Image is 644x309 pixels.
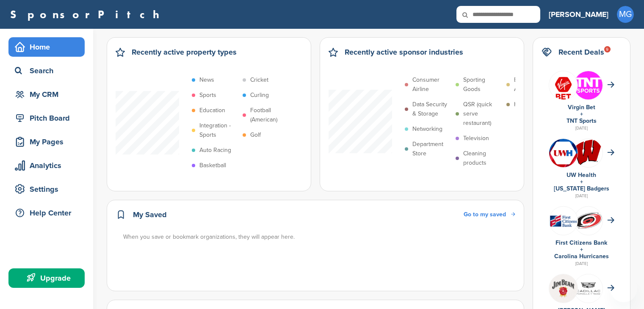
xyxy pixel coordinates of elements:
a: Home [8,37,85,57]
span: Go to my saved [464,211,506,218]
p: Integration - Sports [199,121,238,140]
h2: Recently active property types [132,46,237,58]
a: Analytics [8,156,85,175]
a: First Citizens Bank [556,239,607,246]
h3: [PERSON_NAME] [549,8,608,20]
a: My CRM [8,85,85,104]
a: Carolina Hurricanes [554,253,609,260]
div: [DATE] [542,260,622,268]
div: 9 [604,46,611,52]
div: Upgrade [13,270,85,286]
p: Curling [250,91,269,100]
img: Jyyddrmw 400x400 [549,274,578,303]
img: Qiv8dqs7 400x400 [574,71,603,99]
div: Home [13,39,85,55]
p: Sports [199,91,216,100]
div: Settings [13,182,85,197]
img: Open uri20141112 64162 1shn62e?1415805732 [574,212,603,229]
a: Upgrade [8,268,85,288]
p: Data Security & Storage [412,100,451,119]
p: Bathroom Appliances [514,75,553,94]
p: Golf [250,130,261,140]
p: Basketball [199,161,226,170]
a: Help Center [8,203,85,223]
a: Search [8,61,85,80]
p: QSR (quick serve restaurant) [463,100,502,128]
a: UW Health [567,171,596,179]
a: Virgin Bet [568,104,595,111]
p: Education [199,106,225,115]
div: Help Center [13,205,85,221]
a: SponsorPitch [10,9,165,20]
h2: Recent Deals [558,46,604,58]
img: Open uri20141112 50798 148hg1y [549,211,578,230]
a: + [580,178,583,185]
div: My CRM [13,87,85,102]
p: Networking [412,124,442,134]
a: My Pages [8,132,85,152]
h2: My Saved [133,209,167,221]
a: TNT Sports [567,117,597,124]
a: Settings [8,179,85,199]
a: [PERSON_NAME] [549,5,608,24]
p: Football (American) [250,106,289,124]
iframe: Button to launch messaging window [610,275,637,302]
h2: Recently active sponsor industries [345,46,463,58]
div: When you save or bookmark organizations, they will appear here. [123,232,516,242]
p: Department Store [412,140,451,158]
img: Open uri20141112 64162 w7v9zj?1415805765 [574,139,603,166]
div: Pitch Board [13,110,85,126]
a: [US_STATE] Badgers [554,185,609,192]
p: Consumer Airline [412,75,451,94]
p: Auto Racing [199,146,231,155]
a: Pitch Board [8,108,85,128]
a: + [580,246,583,253]
div: My Pages [13,134,85,149]
img: 82plgaic 400x400 [549,139,578,167]
p: Cricket [250,75,268,85]
p: Hospital [514,100,535,109]
img: Images (26) [549,71,578,105]
a: + [580,110,583,118]
p: Sporting Goods [463,75,502,94]
div: [DATE] [542,192,622,200]
p: Cleaning products [463,149,502,168]
a: Go to my saved [464,210,515,219]
img: Fcgoatp8 400x400 [574,274,603,303]
span: MG [617,6,634,23]
div: [DATE] [542,124,622,132]
p: Television [463,134,489,143]
p: News [199,75,214,85]
div: Search [13,63,85,78]
div: Analytics [13,158,85,173]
